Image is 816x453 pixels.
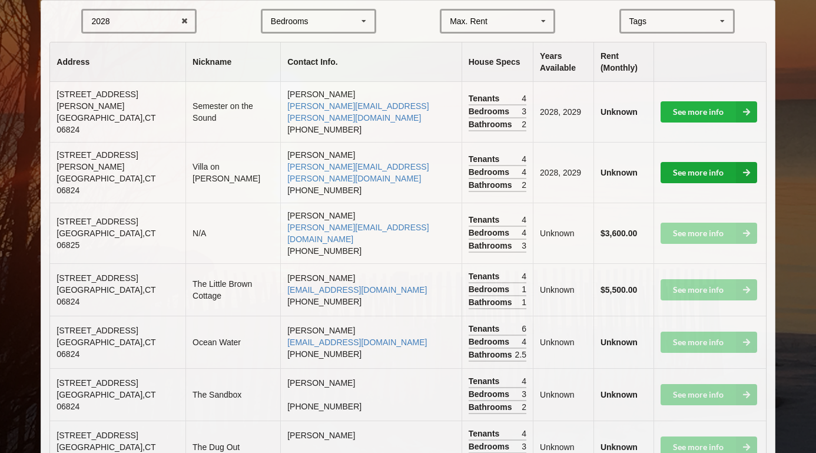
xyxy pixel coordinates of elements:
span: [STREET_ADDRESS][PERSON_NAME] [57,90,138,111]
th: Years Available [533,42,593,82]
td: Semester on the Sound [185,82,280,142]
td: [PERSON_NAME] [PHONE_NUMBER] [280,203,462,263]
span: [STREET_ADDRESS] [57,217,138,226]
span: 4 [522,270,526,282]
span: Tenants [469,375,503,387]
span: 4 [522,92,526,104]
span: [GEOGRAPHIC_DATA] , CT 06824 [57,338,155,359]
a: [EMAIL_ADDRESS][DOMAIN_NAME] [287,285,427,295]
b: Unknown [601,390,638,399]
span: 4 [522,166,526,178]
a: See more info [661,101,757,123]
span: 3 [522,105,526,117]
b: Unknown [601,107,638,117]
a: [PERSON_NAME][EMAIL_ADDRESS][PERSON_NAME][DOMAIN_NAME] [287,162,429,183]
span: 4 [522,214,526,226]
b: $3,600.00 [601,229,637,238]
span: Bedrooms [469,227,512,239]
span: [GEOGRAPHIC_DATA] , CT 06824 [57,174,155,195]
td: Ocean Water [185,316,280,368]
span: Tenants [469,92,503,104]
span: 4 [522,227,526,239]
td: Unknown [533,263,593,316]
td: [PERSON_NAME] [PHONE_NUMBER] [280,316,462,368]
span: [GEOGRAPHIC_DATA] , CT 06824 [57,113,155,134]
span: Bedrooms [469,336,512,348]
span: Bathrooms [469,401,515,413]
td: [PERSON_NAME] [PHONE_NUMBER] [280,368,462,421]
span: 2.5 [515,349,526,361]
span: Bedrooms [469,283,512,295]
th: Rent (Monthly) [593,42,654,82]
td: Unknown [533,368,593,421]
span: [GEOGRAPHIC_DATA] , CT 06825 [57,229,155,250]
b: Unknown [601,442,638,452]
td: N/A [185,203,280,263]
span: Tenants [469,214,503,226]
td: Unknown [533,316,593,368]
span: Bathrooms [469,179,515,191]
a: See more info [661,162,757,183]
span: 4 [522,153,526,165]
div: Tags [626,15,664,28]
span: [STREET_ADDRESS] [57,431,138,440]
span: Bedrooms [469,166,512,178]
span: Bathrooms [469,240,515,252]
b: $5,500.00 [601,285,637,295]
th: Contact Info. [280,42,462,82]
span: [GEOGRAPHIC_DATA] , CT 06824 [57,285,155,306]
span: 2 [522,179,526,191]
span: 4 [522,375,526,387]
span: Bedrooms [469,441,512,452]
span: 3 [522,240,526,252]
td: Unknown [533,203,593,263]
td: 2028, 2029 [533,82,593,142]
span: 6 [522,323,526,335]
span: Bedrooms [469,105,512,117]
span: 4 [522,336,526,348]
a: [EMAIL_ADDRESS][DOMAIN_NAME] [287,338,427,347]
td: The Little Brown Cottage [185,263,280,316]
span: 3 [522,441,526,452]
td: The Sandbox [185,368,280,421]
span: Tenants [469,153,503,165]
span: 1 [522,296,526,308]
div: 2028 [91,17,110,25]
th: House Specs [462,42,533,82]
a: [PERSON_NAME][EMAIL_ADDRESS][DOMAIN_NAME] [287,223,429,244]
span: Bathrooms [469,296,515,308]
b: Unknown [601,168,638,177]
span: [STREET_ADDRESS] [57,326,138,335]
span: Tenants [469,323,503,335]
td: 2028, 2029 [533,142,593,203]
span: Bedrooms [469,388,512,400]
span: 4 [522,428,526,439]
span: 2 [522,118,526,130]
span: Bathrooms [469,118,515,130]
div: Bedrooms [271,17,309,25]
span: [STREET_ADDRESS] [57,378,138,388]
th: Nickname [185,42,280,82]
a: [PERSON_NAME][EMAIL_ADDRESS][PERSON_NAME][DOMAIN_NAME] [287,101,429,123]
td: [PERSON_NAME] [PHONE_NUMBER] [280,142,462,203]
td: [PERSON_NAME] [PHONE_NUMBER] [280,82,462,142]
th: Address [50,42,185,82]
span: 2 [522,401,526,413]
b: Unknown [601,338,638,347]
div: Max. Rent [450,17,487,25]
span: [STREET_ADDRESS][PERSON_NAME] [57,150,138,171]
span: 3 [522,388,526,400]
span: 1 [522,283,526,295]
span: Tenants [469,428,503,439]
td: [PERSON_NAME] [PHONE_NUMBER] [280,263,462,316]
span: [STREET_ADDRESS] [57,273,138,283]
td: Villa on [PERSON_NAME] [185,142,280,203]
span: Tenants [469,270,503,282]
span: Bathrooms [469,349,515,361]
span: [GEOGRAPHIC_DATA] , CT 06824 [57,390,155,411]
